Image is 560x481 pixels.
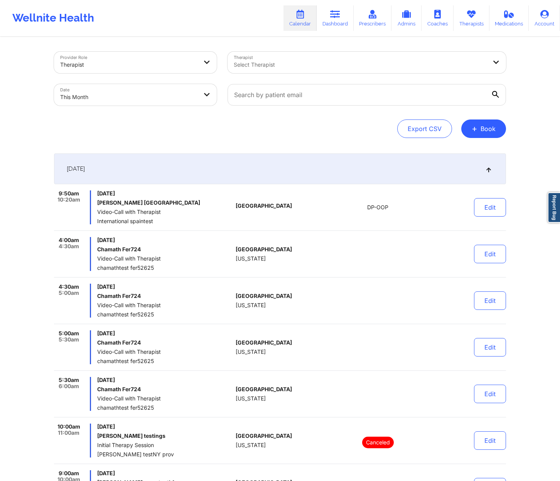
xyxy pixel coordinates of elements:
h6: [PERSON_NAME] testings [97,433,233,439]
span: Video-Call with Therapist [97,302,233,308]
span: [US_STATE] [236,442,266,448]
input: Search by patient email [228,84,506,106]
button: Edit [474,291,506,310]
button: Edit [474,385,506,403]
span: chamathtest fer52625 [97,311,233,318]
span: [GEOGRAPHIC_DATA] [236,203,292,209]
a: Coaches [422,5,454,31]
h6: Chamath Fer724 [97,293,233,299]
span: [PERSON_NAME] testNY prov [97,451,233,457]
span: [DATE] [97,284,233,290]
span: 6:00am [59,383,79,389]
a: Prescribers [354,5,392,31]
span: Video-Call with Therapist [97,349,233,355]
button: Edit [474,198,506,217]
span: 10:20am [57,197,80,203]
h6: Chamath Fer724 [97,340,233,346]
span: 5:30am [59,336,79,343]
span: [US_STATE] [236,302,266,308]
span: [GEOGRAPHIC_DATA] [236,293,292,299]
span: [GEOGRAPHIC_DATA] [236,433,292,439]
span: [US_STATE] [236,256,266,262]
span: [GEOGRAPHIC_DATA] [236,340,292,346]
a: Medications [489,5,529,31]
a: Admins [391,5,422,31]
div: Therapist [60,56,197,73]
span: chamathtest fer52625 [97,358,233,364]
span: [DATE] [67,165,85,173]
span: [GEOGRAPHIC_DATA] [236,386,292,392]
span: 9:00am [59,470,79,476]
span: [DATE] [97,424,233,430]
span: [US_STATE] [236,395,266,402]
span: Initial Therapy Session [97,442,233,448]
button: Export CSV [397,119,452,138]
button: Edit [474,431,506,450]
span: 4:30am [59,284,79,290]
span: Video-Call with Therapist [97,395,233,402]
h6: Chamath Fer724 [97,246,233,252]
button: Edit [474,338,506,357]
a: Report Bug [548,192,560,223]
span: 10:00am [57,424,80,430]
span: International spaintest [97,218,233,224]
button: +Book [461,119,506,138]
span: 4:00am [59,237,79,243]
p: Canceled [362,437,394,448]
span: 5:00am [59,290,79,296]
a: Therapists [454,5,489,31]
span: chamathtest fer52625 [97,405,233,411]
span: [DATE] [97,237,233,243]
span: [DATE] [97,190,233,197]
span: 5:00am [59,330,79,336]
div: This Month [60,89,197,106]
span: [DATE] [97,377,233,383]
span: DP-OOP [367,204,388,210]
span: [DATE] [97,330,233,336]
span: [US_STATE] [236,349,266,355]
span: 5:30am [59,377,79,383]
a: Dashboard [317,5,354,31]
button: Edit [474,245,506,263]
span: Video-Call with Therapist [97,209,233,215]
span: Video-Call with Therapist [97,256,233,262]
span: [DATE] [97,470,233,476]
span: + [472,126,477,131]
h6: [PERSON_NAME] [GEOGRAPHIC_DATA] [97,200,233,206]
span: chamathtest fer52625 [97,265,233,271]
span: [GEOGRAPHIC_DATA] [236,246,292,252]
span: 9:50am [59,190,79,197]
span: 4:30am [59,243,79,249]
span: 11:00am [58,430,79,436]
a: Calendar [283,5,317,31]
a: Account [529,5,560,31]
h6: Chamath Fer724 [97,386,233,392]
